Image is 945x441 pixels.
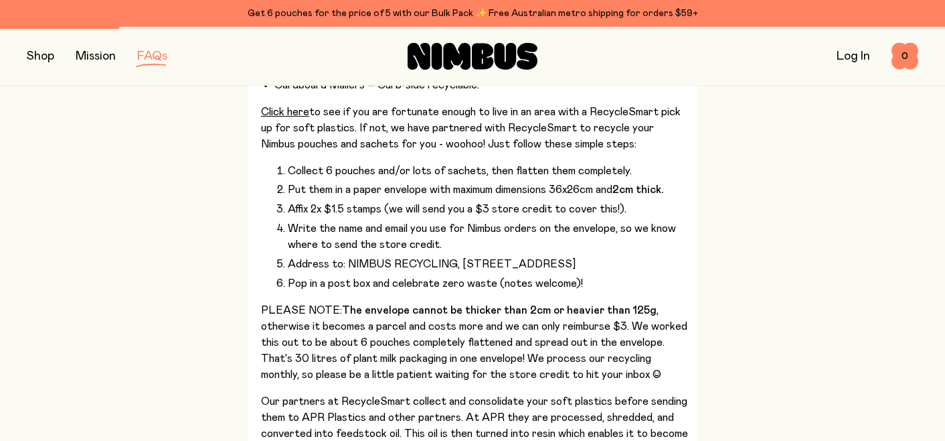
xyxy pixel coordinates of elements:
li: Write the name and email you use for Nimbus orders on the envelope, so we know where to send the ... [288,220,689,253]
li: Affix 2x $1.5 stamps (we will send you a $3 store credit to cover this!). [288,201,689,217]
li: Pop in a post box and celebrate zero waste (notes welcome)! [288,275,689,292]
li: Collect 6 pouches and/or lots of sachets, then flatten them completely. [288,163,689,179]
a: Log In [837,50,870,62]
a: Mission [76,50,116,62]
button: 0 [891,43,918,70]
a: Click here [261,107,309,117]
strong: The envelope cannot be thicker than 2cm or heavier than 125g [342,305,657,316]
a: FAQs [137,50,167,62]
strong: 2cm thick. [612,184,664,195]
li: Put them in a paper envelope with maximum dimensions 36x26cm and [288,182,689,198]
p: to see if you are fortunate enough to live in an area with a RecycleSmart pick up for soft plasti... [261,104,689,152]
p: PLEASE NOTE: , otherwise it becomes a parcel and costs more and we can only reimburse $3. We work... [261,302,689,383]
div: Get 6 pouches for the price of 5 with our Bulk Pack ✨ Free Australian metro shipping for orders $59+ [27,5,918,21]
li: Address to: NIMBUS RECYCLING, [STREET_ADDRESS] [288,256,689,272]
